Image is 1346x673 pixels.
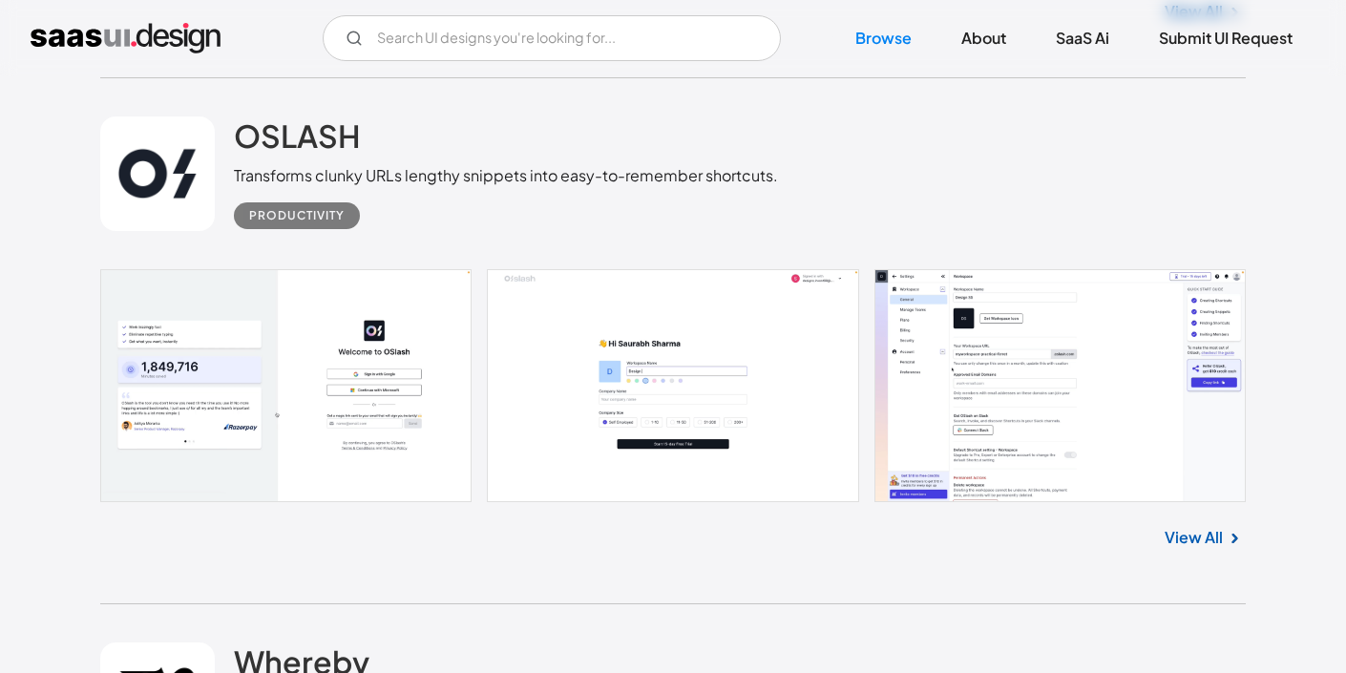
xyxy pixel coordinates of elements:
a: Submit UI Request [1136,17,1315,59]
div: Transforms clunky URLs lengthy snippets into easy-to-remember shortcuts. [234,164,778,187]
a: About [938,17,1029,59]
a: Browse [832,17,935,59]
a: OSLASH [234,116,360,164]
form: Email Form [323,15,781,61]
div: Productivity [249,204,345,227]
a: View All [1165,526,1223,549]
h2: OSLASH [234,116,360,155]
a: SaaS Ai [1033,17,1132,59]
input: Search UI designs you're looking for... [323,15,781,61]
a: home [31,23,221,53]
